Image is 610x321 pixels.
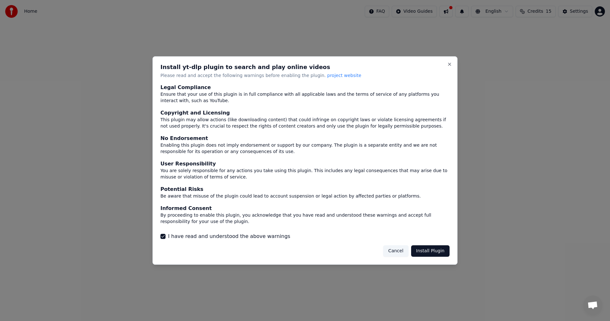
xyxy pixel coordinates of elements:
[160,185,450,193] div: Potential Risks
[160,168,450,180] div: You are solely responsible for any actions you take using this plugin. This includes any legal co...
[160,117,450,130] div: This plugin may allow actions (like downloading content) that could infringe on copyright laws or...
[168,233,290,240] label: I have read and understood the above warnings
[383,245,408,257] button: Cancel
[160,193,450,199] div: Be aware that misuse of the plugin could lead to account suspension or legal action by affected p...
[411,245,450,257] button: Install Plugin
[160,109,450,117] div: Copyright and Licensing
[160,212,450,225] div: By proceeding to enable this plugin, you acknowledge that you have read and understood these warn...
[160,205,450,212] div: Informed Consent
[160,84,450,92] div: Legal Compliance
[160,92,450,104] div: Ensure that your use of this plugin is in full compliance with all applicable laws and the terms ...
[160,73,450,79] p: Please read and accept the following warnings before enabling the plugin.
[327,73,361,78] span: project website
[160,143,450,155] div: Enabling this plugin does not imply endorsement or support by our company. The plugin is a separa...
[160,160,450,168] div: User Responsibility
[160,64,450,70] h2: Install yt-dlp plugin to search and play online videos
[160,135,450,143] div: No Endorsement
